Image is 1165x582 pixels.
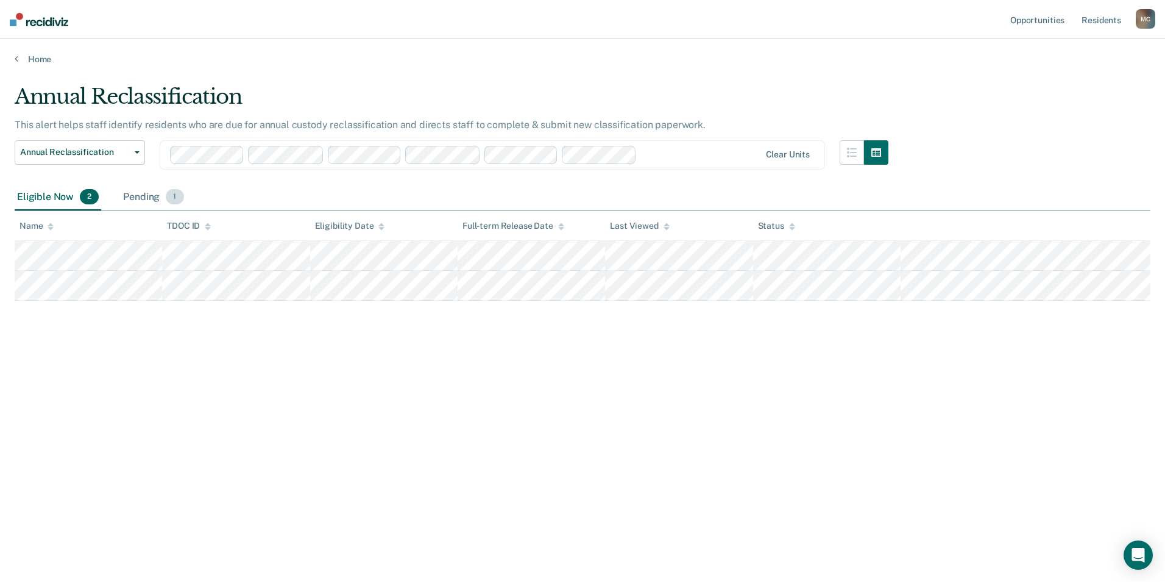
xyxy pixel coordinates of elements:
[166,189,183,205] span: 1
[15,184,101,211] div: Eligible Now2
[15,54,1150,65] a: Home
[121,184,186,211] div: Pending1
[10,13,68,26] img: Recidiviz
[167,221,211,231] div: TDOC ID
[315,221,385,231] div: Eligibility Date
[610,221,669,231] div: Last Viewed
[15,84,888,119] div: Annual Reclassification
[462,221,564,231] div: Full-term Release Date
[758,221,795,231] div: Status
[1136,9,1155,29] div: M C
[19,221,54,231] div: Name
[1136,9,1155,29] button: MC
[80,189,99,205] span: 2
[1124,541,1153,570] div: Open Intercom Messenger
[20,147,130,157] span: Annual Reclassification
[766,149,810,160] div: Clear units
[15,119,706,131] p: This alert helps staff identify residents who are due for annual custody reclassification and dir...
[15,140,145,165] button: Annual Reclassification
